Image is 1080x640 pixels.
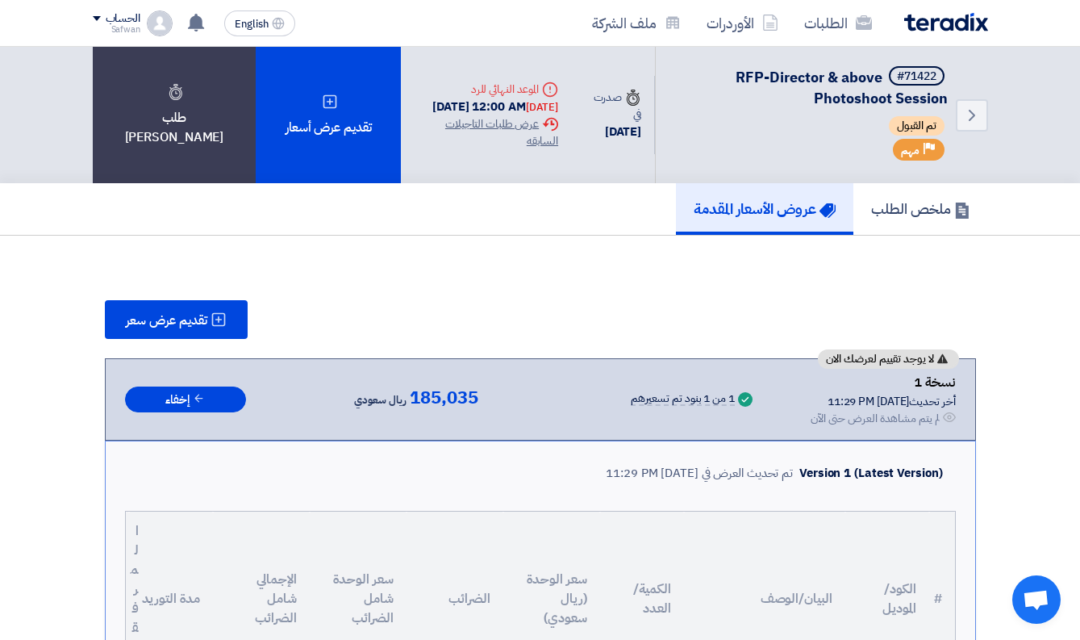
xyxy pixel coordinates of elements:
[584,123,641,141] div: [DATE]
[93,47,256,183] div: طلب [PERSON_NAME]
[354,391,407,410] span: ريال سعودي
[224,10,295,36] button: English
[147,10,173,36] img: profile_test.png
[105,300,248,339] button: تقديم عرض سعر
[904,13,988,31] img: Teradix logo
[126,314,207,327] span: تقديم عرض سعر
[414,115,558,149] div: عرض طلبات التاجيلات السابقه
[106,12,140,26] div: الحساب
[410,388,477,408] span: 185,035
[811,372,956,393] div: نسخة 1
[871,199,970,218] h5: ملخص الطلب
[579,4,694,42] a: ملف الشركة
[889,116,944,136] span: تم القبول
[584,89,641,123] div: صدرت في
[897,71,936,82] div: #71422
[736,66,948,109] span: RFP-Director & above Photoshoot Session
[125,387,246,413] button: إخفاء
[791,4,885,42] a: الطلبات
[256,47,401,183] div: تقديم عرض أسعار
[675,66,947,108] h5: RFP-Director & above Photoshoot Session
[235,19,269,30] span: English
[826,353,934,365] span: لا يوجد تقييم لعرضك الان
[526,99,558,115] div: [DATE]
[676,183,853,235] a: عروض الأسعار المقدمة
[414,98,558,116] div: [DATE] 12:00 AM
[811,410,940,427] div: لم يتم مشاهدة العرض حتى الآن
[93,25,140,34] div: Safwan
[1012,575,1061,624] div: Open chat
[901,143,919,158] span: مهم
[694,4,791,42] a: الأوردرات
[853,183,988,235] a: ملخص الطلب
[631,393,735,406] div: 1 من 1 بنود تم تسعيرهم
[811,393,956,410] div: أخر تحديث [DATE] 11:29 PM
[799,464,942,483] div: Version 1 (Latest Version)
[694,199,836,218] h5: عروض الأسعار المقدمة
[414,81,558,98] div: الموعد النهائي للرد
[606,464,793,483] div: تم تحديث العرض في [DATE] 11:29 PM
